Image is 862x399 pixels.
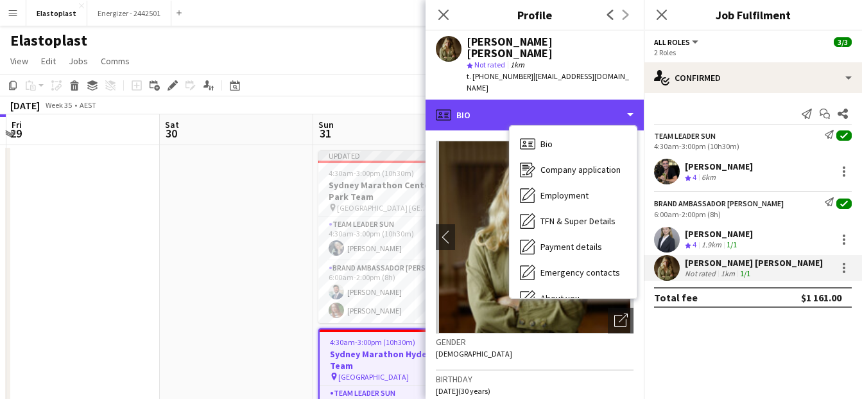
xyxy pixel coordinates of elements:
[5,53,33,69] a: View
[426,6,644,23] h3: Profile
[654,37,690,47] span: All roles
[10,99,40,112] div: [DATE]
[510,260,637,285] div: Emergency contacts
[436,386,490,396] span: [DATE] (30 years)
[96,53,135,69] a: Comms
[540,138,553,150] span: Bio
[101,55,130,67] span: Comms
[654,37,700,47] button: All roles
[329,168,414,178] span: 4:30am-3:00pm (10h30m)
[540,215,616,227] span: TFN & Super Details
[316,126,334,141] span: 31
[685,257,823,269] div: [PERSON_NAME] [PERSON_NAME]
[510,131,637,157] div: Bio
[540,292,580,304] span: About you
[508,60,527,69] span: 1km
[165,119,179,130] span: Sat
[510,157,637,182] div: Company application
[693,240,696,249] span: 4
[510,285,637,311] div: About you
[644,6,862,23] h3: Job Fulfilment
[426,100,644,130] div: Bio
[318,261,462,323] app-card-role: Brand Ambassador [PERSON_NAME]2/26:00am-2:00pm (8h)[PERSON_NAME][PERSON_NAME]
[685,161,753,172] div: [PERSON_NAME]
[685,269,718,278] div: Not rated
[26,1,87,26] button: Elastoplast
[80,100,96,110] div: AEST
[474,60,505,69] span: Not rated
[10,55,28,67] span: View
[320,348,461,371] h3: Sydney Marathon Hyde Park Team
[36,53,61,69] a: Edit
[608,308,634,333] div: Open photos pop-in
[436,373,634,385] h3: Birthday
[654,209,852,219] div: 6:00am-2:00pm (8h)
[436,336,634,348] h3: Gender
[69,55,88,67] span: Jobs
[510,234,637,260] div: Payment details
[64,53,93,69] a: Jobs
[10,31,87,50] h1: Elastoplast
[510,182,637,208] div: Employment
[654,291,698,304] div: Total fee
[42,100,74,110] span: Week 35
[318,119,334,130] span: Sun
[644,62,862,93] div: Confirmed
[699,240,724,251] div: 1.9km
[12,119,22,130] span: Fri
[330,337,415,347] span: 4:30am-3:00pm (10h30m)
[654,48,852,57] div: 2 Roles
[10,126,22,141] span: 29
[685,228,753,240] div: [PERSON_NAME]
[41,55,56,67] span: Edit
[510,208,637,234] div: TFN & Super Details
[718,269,737,278] div: 1km
[654,199,784,208] div: Brand Ambassador [PERSON_NAME]
[467,71,533,81] span: t. [PHONE_NUMBER]
[436,349,512,359] span: [DEMOGRAPHIC_DATA]
[467,71,629,93] span: | [EMAIL_ADDRESS][DOMAIN_NAME]
[540,164,621,175] span: Company application
[318,179,462,202] h3: Sydney Marathon Centennial Park Team
[693,172,696,182] span: 4
[318,217,462,261] app-card-role: Team Leader Sun1/14:30am-3:00pm (10h30m)[PERSON_NAME]
[436,141,634,333] img: Crew avatar or photo
[654,141,852,151] div: 4:30am-3:00pm (10h30m)
[467,36,634,59] div: [PERSON_NAME] [PERSON_NAME]
[338,372,409,382] span: [GEOGRAPHIC_DATA]
[318,150,462,161] div: Updated
[654,131,716,141] div: Team Leader Sun
[727,240,737,249] app-skills-label: 1/1
[337,203,430,213] span: [GEOGRAPHIC_DATA] [GEOGRAPHIC_DATA]
[740,269,750,278] app-skills-label: 1/1
[540,190,589,201] span: Employment
[318,150,462,323] app-job-card: Updated4:30am-3:00pm (10h30m)3/3Sydney Marathon Centennial Park Team [GEOGRAPHIC_DATA] [GEOGRAPHI...
[801,291,841,304] div: $1 161.00
[540,267,620,278] span: Emergency contacts
[540,241,602,253] span: Payment details
[834,37,852,47] span: 3/3
[87,1,171,26] button: Energizer - 2442501
[163,126,179,141] span: 30
[699,172,718,183] div: 6km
